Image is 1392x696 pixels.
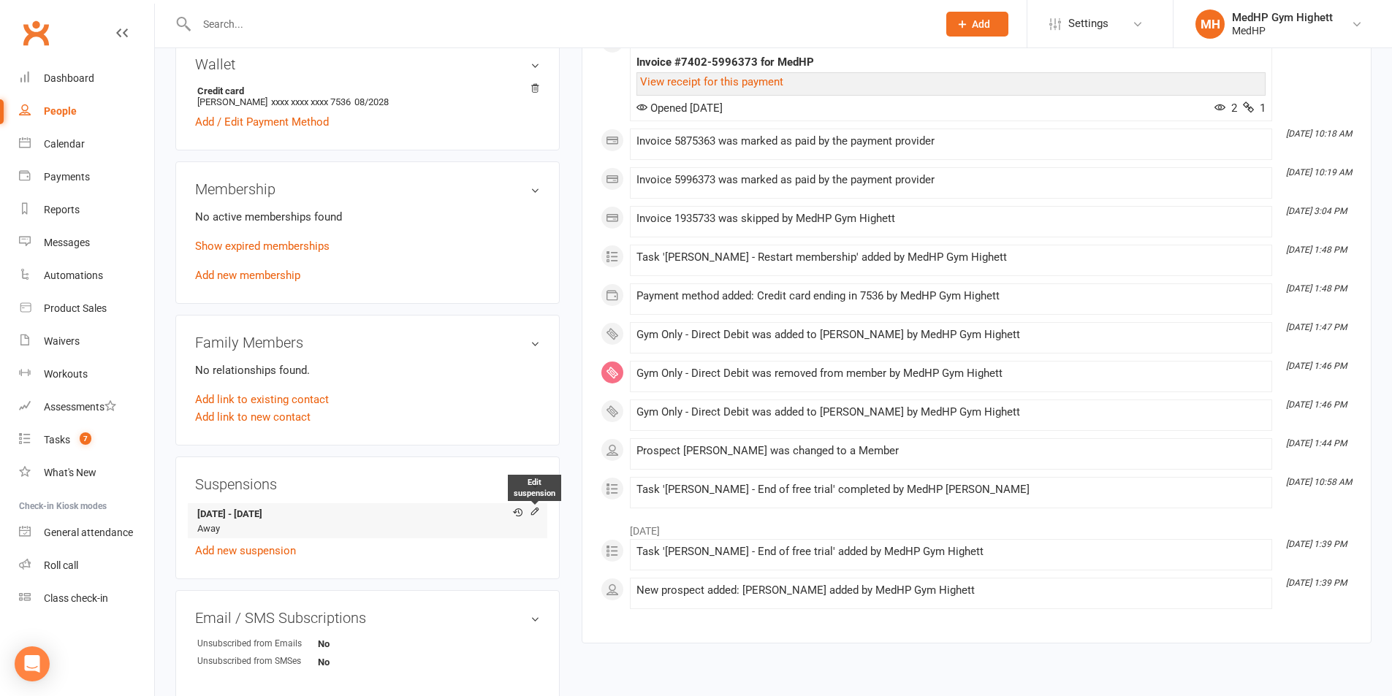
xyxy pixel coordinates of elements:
[192,14,927,34] input: Search...
[1286,206,1347,216] i: [DATE] 3:04 PM
[19,325,154,358] a: Waivers
[44,171,90,183] div: Payments
[19,424,154,456] a: Tasks 7
[946,12,1008,37] button: Add
[195,391,329,408] a: Add link to existing contact
[44,368,88,380] div: Workouts
[195,544,296,557] a: Add new suspension
[197,507,533,522] strong: [DATE] - [DATE]
[18,15,54,51] a: Clubworx
[19,456,154,489] a: What's New
[195,56,540,72] h3: Wallet
[636,135,1266,148] div: Invoice 5875363 was marked as paid by the payment provider
[44,269,103,281] div: Automations
[636,584,1266,597] div: New prospect added: [PERSON_NAME] added by MedHP Gym Highett
[44,335,80,347] div: Waivers
[1068,7,1108,40] span: Settings
[636,174,1266,186] div: Invoice 5996373 was marked as paid by the payment provider
[195,240,330,253] a: Show expired memberships
[19,292,154,325] a: Product Sales
[636,102,723,115] span: Opened [DATE]
[44,237,90,248] div: Messages
[19,128,154,161] a: Calendar
[972,18,990,30] span: Add
[354,96,389,107] span: 08/2028
[1286,578,1347,588] i: [DATE] 1:39 PM
[1286,477,1352,487] i: [DATE] 10:58 AM
[636,546,1266,558] div: Task '[PERSON_NAME] - End of free trial' added by MedHP Gym Highett
[271,96,351,107] span: xxxx xxxx xxxx 7536
[44,105,77,117] div: People
[19,259,154,292] a: Automations
[195,503,540,539] li: Away
[1286,283,1347,294] i: [DATE] 1:48 PM
[19,226,154,259] a: Messages
[19,582,154,615] a: Class kiosk mode
[197,654,318,668] div: Unsubscribed from SMSes
[195,83,540,110] li: [PERSON_NAME]
[636,445,1266,457] div: Prospect [PERSON_NAME] was changed to a Member
[195,208,540,226] p: No active memberships found
[195,362,540,379] p: No relationships found.
[195,113,329,131] a: Add / Edit Payment Method
[44,592,108,604] div: Class check-in
[44,72,94,84] div: Dashboard
[44,467,96,478] div: What's New
[636,406,1266,418] div: Gym Only - Direct Debit was added to [PERSON_NAME] by MedHP Gym Highett
[1286,361,1347,371] i: [DATE] 1:46 PM
[19,62,154,95] a: Dashboard
[44,138,85,150] div: Calendar
[1286,245,1347,255] i: [DATE] 1:48 PM
[197,85,533,96] strong: Credit card
[636,483,1266,496] div: Task '[PERSON_NAME] - End of free trial' completed by MedHP [PERSON_NAME]
[44,434,70,445] div: Tasks
[636,329,1266,341] div: Gym Only - Direct Debit was added to [PERSON_NAME] by MedHP Gym Highett
[1286,322,1347,332] i: [DATE] 1:47 PM
[19,161,154,194] a: Payments
[640,75,783,88] a: View receipt for this payment
[636,367,1266,380] div: Gym Only - Direct Debit was removed from member by MedHP Gym Highett
[44,204,80,215] div: Reports
[601,516,1353,539] li: [DATE]
[1286,167,1352,177] i: [DATE] 10:19 AM
[19,95,154,128] a: People
[318,657,402,668] strong: No
[19,194,154,226] a: Reports
[195,408,311,426] a: Add link to new contact
[197,637,318,651] div: Unsubscribed from Emails
[15,646,50,681] div: Open Intercom Messenger
[44,559,78,571] div: Roll call
[44,527,133,538] div: General attendance
[636,213,1266,225] div: Invoice 1935733 was skipped by MedHP Gym Highett
[508,475,561,502] div: Edit suspension
[636,56,1266,69] div: Invoice #7402-5996373 for MedHP
[1195,9,1225,39] div: MH
[318,638,402,649] strong: No
[1286,399,1347,410] i: [DATE] 1:46 PM
[1286,539,1347,549] i: [DATE] 1:39 PM
[636,290,1266,302] div: Payment method added: Credit card ending in 7536 by MedHP Gym Highett
[19,549,154,582] a: Roll call
[636,251,1266,264] div: Task '[PERSON_NAME] - Restart membership' added by MedHP Gym Highett
[1232,11,1333,24] div: MedHP Gym Highett
[19,391,154,424] a: Assessments
[1214,102,1237,115] span: 2
[195,476,540,492] h3: Suspensions
[44,302,107,314] div: Product Sales
[195,610,540,626] h3: Email / SMS Subscriptions
[19,358,154,391] a: Workouts
[1286,129,1352,139] i: [DATE] 10:18 AM
[195,334,540,351] h3: Family Members
[1232,24,1333,37] div: MedHP
[195,181,540,197] h3: Membership
[44,401,116,413] div: Assessments
[80,432,91,445] span: 7
[195,269,300,282] a: Add new membership
[19,516,154,549] a: General attendance kiosk mode
[1243,102,1266,115] span: 1
[1286,438,1347,448] i: [DATE] 1:44 PM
